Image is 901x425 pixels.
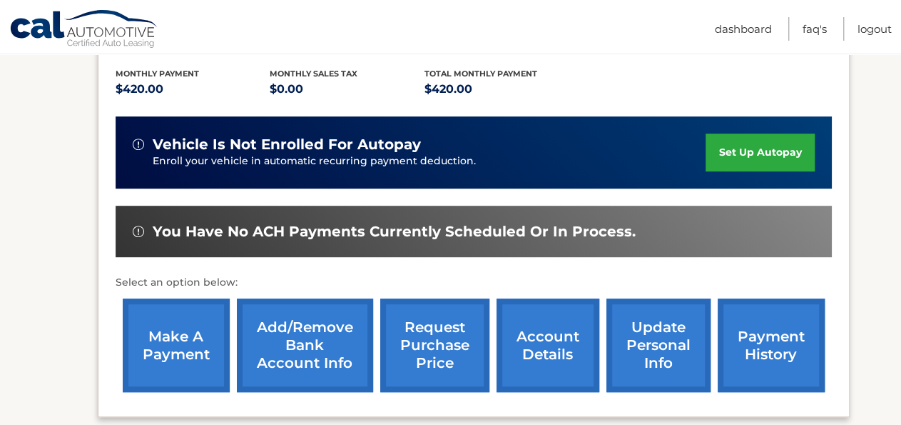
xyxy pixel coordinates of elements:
[237,299,373,392] a: Add/Remove bank account info
[857,17,892,41] a: Logout
[133,139,144,150] img: alert-white.svg
[133,226,144,237] img: alert-white.svg
[803,17,827,41] a: FAQ's
[380,299,489,392] a: request purchase price
[9,9,159,51] a: Cal Automotive
[116,69,199,79] span: Monthly Payment
[153,154,706,169] p: Enroll your vehicle in automatic recurring payment deduction.
[270,79,424,99] p: $0.00
[270,69,357,79] span: Monthly sales Tax
[424,69,537,79] span: Total Monthly Payment
[606,299,711,392] a: update personal info
[116,274,832,291] p: Select an option below:
[116,79,270,99] p: $420.00
[123,299,230,392] a: make a payment
[497,299,599,392] a: account details
[153,136,421,154] span: vehicle is not enrolled for autopay
[718,299,825,392] a: payment history
[706,134,814,171] a: set up autopay
[715,17,772,41] a: Dashboard
[424,79,579,99] p: $420.00
[153,223,636,241] span: You have no ACH payments currently scheduled or in process.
